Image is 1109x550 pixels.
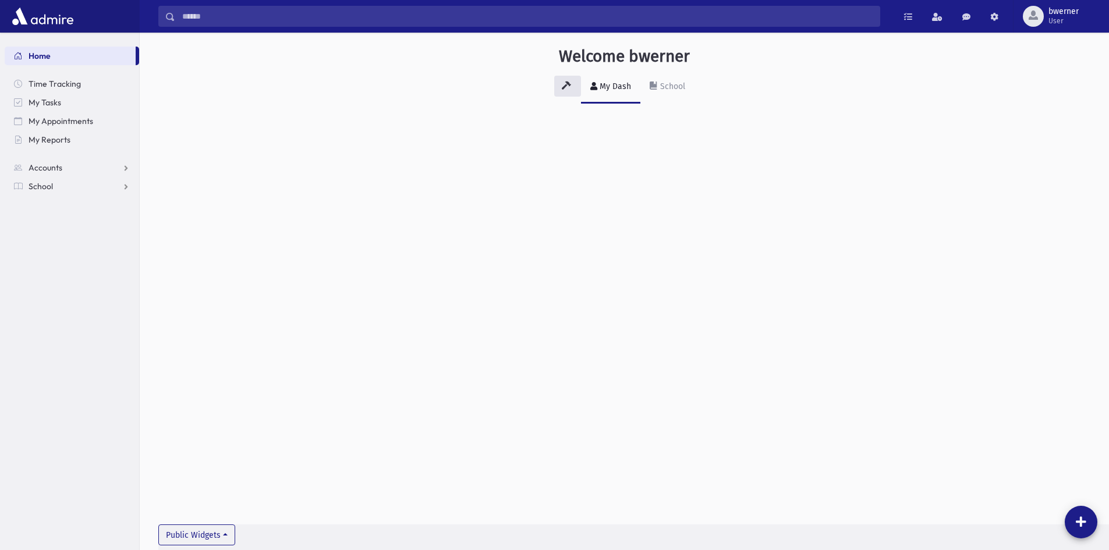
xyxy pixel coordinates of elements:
button: Public Widgets [158,524,235,545]
img: AdmirePro [9,5,76,28]
span: bwerner [1048,7,1079,16]
span: Home [29,51,51,61]
span: Accounts [29,162,62,173]
input: Search [175,6,880,27]
a: Accounts [5,158,139,177]
a: My Tasks [5,93,139,112]
span: Time Tracking [29,79,81,89]
span: School [29,181,53,191]
a: My Dash [581,71,640,104]
span: My Tasks [29,97,61,108]
a: School [640,71,695,104]
div: My Dash [597,81,631,91]
a: My Appointments [5,112,139,130]
a: Home [5,47,136,65]
span: My Reports [29,134,70,145]
div: School [658,81,685,91]
span: User [1048,16,1079,26]
h3: Welcome bwerner [559,47,690,66]
a: School [5,177,139,196]
a: My Reports [5,130,139,149]
span: My Appointments [29,116,93,126]
a: Time Tracking [5,74,139,93]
